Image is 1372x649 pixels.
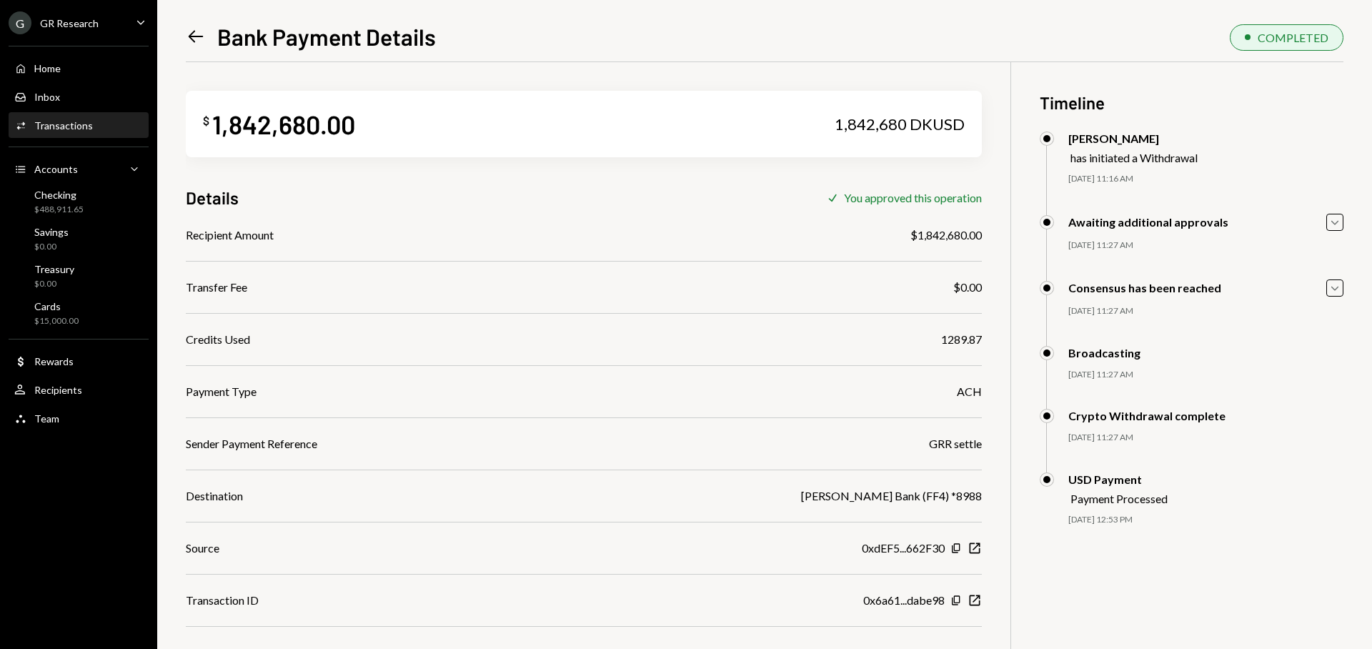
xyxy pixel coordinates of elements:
[9,112,149,138] a: Transactions
[9,348,149,374] a: Rewards
[34,163,78,175] div: Accounts
[186,487,243,505] div: Destination
[910,227,982,244] div: $1,842,680.00
[1040,91,1343,114] h3: Timeline
[1070,492,1168,505] div: Payment Processed
[34,204,84,216] div: $488,911.65
[1070,151,1198,164] div: has initiated a Withdrawal
[1068,239,1343,252] div: [DATE] 11:27 AM
[34,263,74,275] div: Treasury
[1068,173,1343,185] div: [DATE] 11:16 AM
[9,296,149,330] a: Cards$15,000.00
[186,435,317,452] div: Sender Payment Reference
[9,405,149,431] a: Team
[1068,409,1226,422] div: Crypto Withdrawal complete
[34,189,84,201] div: Checking
[186,279,247,296] div: Transfer Fee
[217,22,436,51] h1: Bank Payment Details
[9,184,149,219] a: Checking$488,911.65
[1068,369,1343,381] div: [DATE] 11:27 AM
[801,487,982,505] div: [PERSON_NAME] Bank (FF4) *8988
[9,84,149,109] a: Inbox
[186,331,250,348] div: Credits Used
[34,384,82,396] div: Recipients
[9,222,149,256] a: Savings$0.00
[34,315,79,327] div: $15,000.00
[34,119,93,132] div: Transactions
[186,540,219,557] div: Source
[186,383,257,400] div: Payment Type
[9,377,149,402] a: Recipients
[34,412,59,425] div: Team
[863,592,945,609] div: 0x6a61...dabe98
[844,191,982,204] div: You approved this operation
[9,259,149,293] a: Treasury$0.00
[929,435,982,452] div: GRR settle
[34,62,61,74] div: Home
[186,186,239,209] h3: Details
[941,331,982,348] div: 1289.87
[34,355,74,367] div: Rewards
[34,226,69,238] div: Savings
[1068,132,1198,145] div: [PERSON_NAME]
[953,279,982,296] div: $0.00
[34,278,74,290] div: $0.00
[34,91,60,103] div: Inbox
[186,592,259,609] div: Transaction ID
[1068,432,1343,444] div: [DATE] 11:27 AM
[1068,346,1140,360] div: Broadcasting
[1068,215,1228,229] div: Awaiting additional approvals
[1258,31,1328,44] div: COMPLETED
[9,156,149,182] a: Accounts
[1068,514,1343,526] div: [DATE] 12:53 PM
[40,17,99,29] div: GR Research
[1068,472,1168,486] div: USD Payment
[203,114,209,128] div: $
[862,540,945,557] div: 0xdEF5...662F30
[212,108,355,140] div: 1,842,680.00
[9,55,149,81] a: Home
[9,11,31,34] div: G
[34,300,79,312] div: Cards
[835,114,965,134] div: 1,842,680 DKUSD
[1068,281,1221,294] div: Consensus has been reached
[957,383,982,400] div: ACH
[34,241,69,253] div: $0.00
[1068,305,1343,317] div: [DATE] 11:27 AM
[186,227,274,244] div: Recipient Amount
